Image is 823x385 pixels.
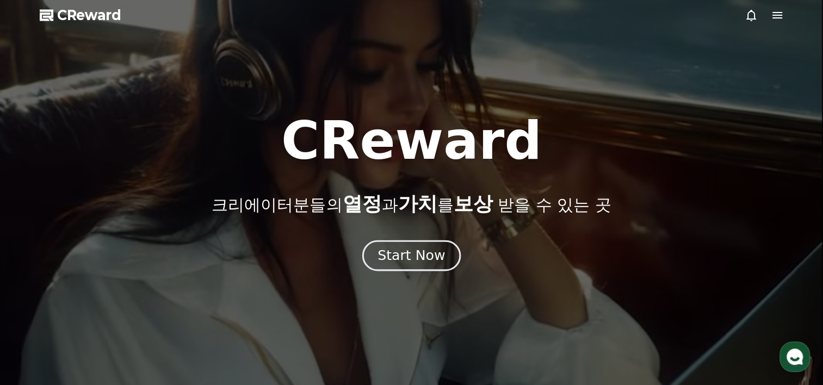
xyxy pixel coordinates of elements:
[34,311,41,320] span: 홈
[168,311,181,320] span: 설정
[362,240,461,271] button: Start Now
[281,115,542,167] h1: CReward
[40,7,121,24] a: CReward
[453,192,492,215] span: 보상
[342,192,381,215] span: 열정
[72,295,140,322] a: 대화
[378,246,445,265] div: Start Now
[364,252,459,262] a: Start Now
[3,295,72,322] a: 홈
[57,7,121,24] span: CReward
[140,295,209,322] a: 설정
[398,192,437,215] span: 가치
[212,193,611,215] p: 크리에이터분들의 과 를 받을 수 있는 곳
[100,312,113,320] span: 대화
